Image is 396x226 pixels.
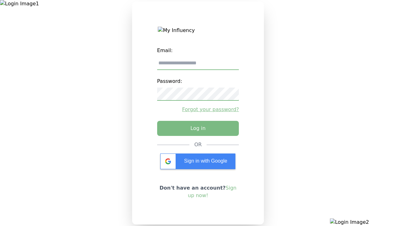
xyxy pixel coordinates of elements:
[157,106,239,113] a: Forgot your password?
[157,184,239,199] p: Don't have an account?
[194,141,202,148] div: OR
[157,44,239,57] label: Email:
[184,158,227,164] span: Sign in with Google
[157,121,239,136] button: Log in
[158,27,238,34] img: My Influency
[160,153,235,169] div: Sign in with Google
[157,75,239,88] label: Password:
[330,218,396,226] img: Login Image2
